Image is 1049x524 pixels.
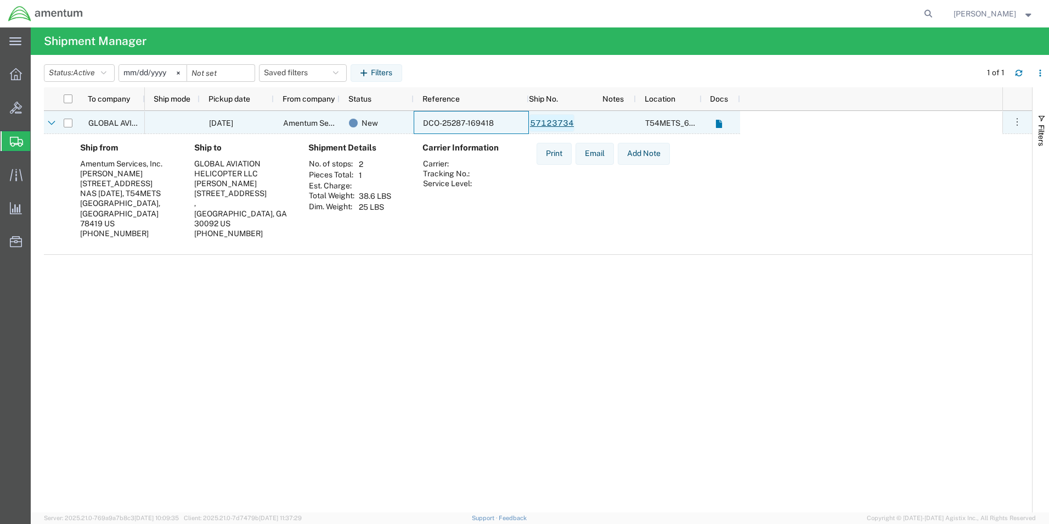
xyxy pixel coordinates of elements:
a: Support [472,515,499,521]
h4: Ship to [194,143,291,153]
button: Print [537,143,572,165]
th: Dim. Weight: [308,202,355,213]
a: 57123734 [529,114,574,132]
h4: Shipment Manager [44,27,146,55]
span: Notes [602,94,624,103]
h4: Shipment Details [308,143,405,153]
td: 2 [355,159,395,170]
button: Status:Active [44,64,115,82]
th: No. of stops: [308,159,355,170]
span: Location [645,94,675,103]
h4: Carrier Information [422,143,510,153]
h4: Ship from [80,143,177,153]
span: New [362,112,378,135]
td: 25 LBS [355,202,395,213]
td: 1 [355,170,395,181]
span: Server: 2025.21.0-769a9a7b8c3 [44,515,179,521]
th: Est. Charge: [308,181,355,191]
div: [PHONE_NUMBER] [80,228,177,238]
img: logo [8,5,83,22]
div: 1 of 1 [987,67,1006,79]
div: [GEOGRAPHIC_DATA], [GEOGRAPHIC_DATA] 78419 US [80,198,177,228]
div: Amentum Services, Inc. [80,159,177,169]
span: Status [348,94,371,103]
span: Docs [710,94,728,103]
div: [GEOGRAPHIC_DATA], GA 30092 US [194,209,291,228]
button: Email [576,143,614,165]
span: Reference [422,94,460,103]
div: [PERSON_NAME] [80,169,177,179]
div: [STREET_ADDRESS] [80,179,177,188]
span: Joel Salinas [954,8,1016,20]
a: Feedback [499,515,527,521]
span: Copyright © [DATE]-[DATE] Agistix Inc., All Rights Reserved [867,514,1036,523]
span: Filters [1037,125,1046,146]
button: [PERSON_NAME] [953,7,1034,20]
button: Filters [351,64,402,82]
th: Pieces Total: [308,170,355,181]
button: Add Note [618,143,670,165]
div: , [194,198,291,208]
span: Ship No. [529,94,558,103]
div: GLOBAL AVIATION HELICOPTER LLC [194,159,291,179]
span: Amentum Services, Inc. [283,119,365,127]
span: To company [88,94,130,103]
span: From company [283,94,335,103]
span: [DATE] 11:37:29 [259,515,302,521]
div: [PERSON_NAME] [194,179,291,188]
th: Total Weight: [308,191,355,202]
span: 10/14/2025 [209,119,233,127]
span: GLOBAL AVIATION HELICOPTER LLC [88,119,220,127]
button: Saved filters [259,64,347,82]
input: Not set [119,65,187,81]
div: NAS [DATE], T54METS [80,188,177,198]
span: [DATE] 10:09:35 [134,515,179,521]
span: Ship mode [154,94,190,103]
td: 38.6 LBS [355,191,395,202]
div: [STREET_ADDRESS] [194,188,291,198]
th: Service Level: [422,179,472,188]
span: T54METS_6100 - NAS Corpus Christi [645,119,803,127]
span: Client: 2025.21.0-7d7479b [184,515,302,521]
input: Not set [187,65,255,81]
span: Active [73,68,95,77]
th: Tracking No.: [422,169,472,179]
span: DCO-25287-169418 [423,119,494,127]
span: Pickup date [208,94,250,103]
div: [PHONE_NUMBER] [194,228,291,238]
th: Carrier: [422,159,472,169]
